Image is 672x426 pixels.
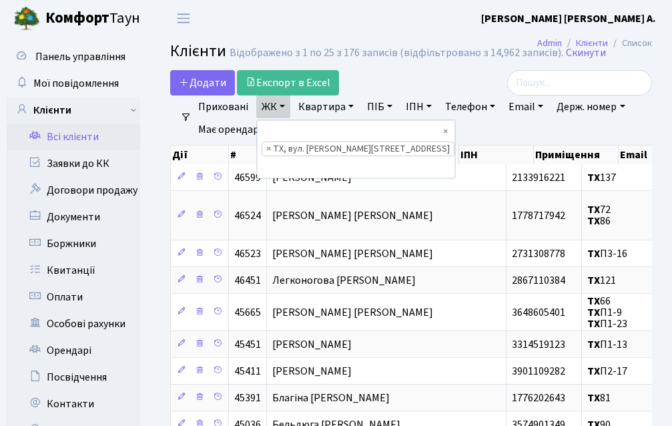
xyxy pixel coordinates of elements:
span: 3901109282 [512,364,565,379]
b: ТХ [587,316,600,331]
span: [PERSON_NAME] [272,364,352,379]
a: Боржники [7,230,140,257]
span: 2133916221 [512,170,565,185]
a: Телефон [440,95,500,118]
span: 2731308778 [512,246,565,261]
span: Панель управління [35,49,125,64]
span: Додати [179,75,226,90]
a: Admin [537,36,562,50]
b: ТХ [587,391,600,405]
li: Список [608,36,652,51]
b: ТХ [587,294,600,308]
div: Відображено з 1 по 25 з 176 записів (відфільтровано з 14,962 записів). [230,47,563,59]
a: ЖК [256,95,290,118]
b: ТХ [587,246,600,261]
a: Приховані [193,95,254,118]
b: ТХ [587,170,600,185]
span: П1-13 [587,337,627,352]
a: Оплати [7,284,140,310]
b: ТХ [587,202,600,217]
span: [PERSON_NAME] [PERSON_NAME] [272,305,433,320]
li: ТХ, вул. Ділова, 1/2 [262,142,454,156]
b: ТХ [587,305,600,320]
span: 3314519123 [512,337,565,352]
span: 45391 [234,391,261,405]
a: Панель управління [7,43,140,70]
span: 81 [587,391,611,405]
img: logo.png [13,5,40,32]
a: Email [503,95,549,118]
a: ПІБ [362,95,398,118]
span: 46523 [234,246,261,261]
b: ТХ [587,364,600,379]
a: Всі клієнти [7,124,140,150]
a: Особові рахунки [7,310,140,337]
span: П3-16 [587,246,627,261]
a: Посвідчення [7,364,140,391]
span: [PERSON_NAME] [PERSON_NAME] [272,208,433,223]
span: × [266,142,271,156]
th: # [229,146,267,164]
a: Скинути [566,47,606,59]
span: 45451 [234,337,261,352]
span: П2-17 [587,364,627,379]
span: 3648605401 [512,305,565,320]
span: 66 П1-9 П1-23 [587,294,627,331]
span: 2867110384 [512,273,565,288]
span: 45665 [234,305,261,320]
span: 1778717942 [512,208,565,223]
a: Заявки до КК [7,150,140,177]
span: 46599 [234,170,261,185]
input: Пошук... [507,70,652,95]
span: 46524 [234,208,261,223]
span: Видалити всі елементи [443,125,448,138]
span: Таун [45,7,140,30]
a: Мої повідомлення [7,70,140,97]
span: 45411 [234,364,261,379]
button: Переключити навігацію [167,7,200,29]
span: Мої повідомлення [33,76,119,91]
a: Має орендарів [193,118,273,141]
a: Документи [7,204,140,230]
a: Експорт в Excel [237,70,339,95]
th: Дії [171,146,229,164]
span: Легконогова [PERSON_NAME] [272,273,416,288]
a: Квартира [293,95,359,118]
a: Клієнти [576,36,608,50]
a: Квитанції [7,257,140,284]
b: ТХ [587,214,600,229]
b: ТХ [587,273,600,288]
span: Благіна [PERSON_NAME] [272,391,390,405]
th: ІПН [459,146,534,164]
a: Держ. номер [551,95,630,118]
a: Очистити фільтри [276,118,386,141]
b: Комфорт [45,7,109,29]
span: Клієнти [170,39,226,63]
span: 137 [587,170,616,185]
a: ІПН [400,95,437,118]
a: Орендарі [7,337,140,364]
span: 46451 [234,273,261,288]
span: [PERSON_NAME] [272,337,352,352]
nav: breadcrumb [517,29,672,57]
span: [PERSON_NAME] [PERSON_NAME] [272,246,433,261]
a: [PERSON_NAME] [PERSON_NAME] А. [481,11,656,27]
b: [PERSON_NAME] [PERSON_NAME] А. [481,11,656,26]
th: Приміщення [534,146,619,164]
span: 1776202643 [512,391,565,405]
a: Договори продажу [7,177,140,204]
a: Додати [170,70,235,95]
b: ТХ [587,337,600,352]
span: 121 [587,273,616,288]
a: Клієнти [7,97,140,124]
span: 72 86 [587,202,611,228]
a: Контакти [7,391,140,417]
